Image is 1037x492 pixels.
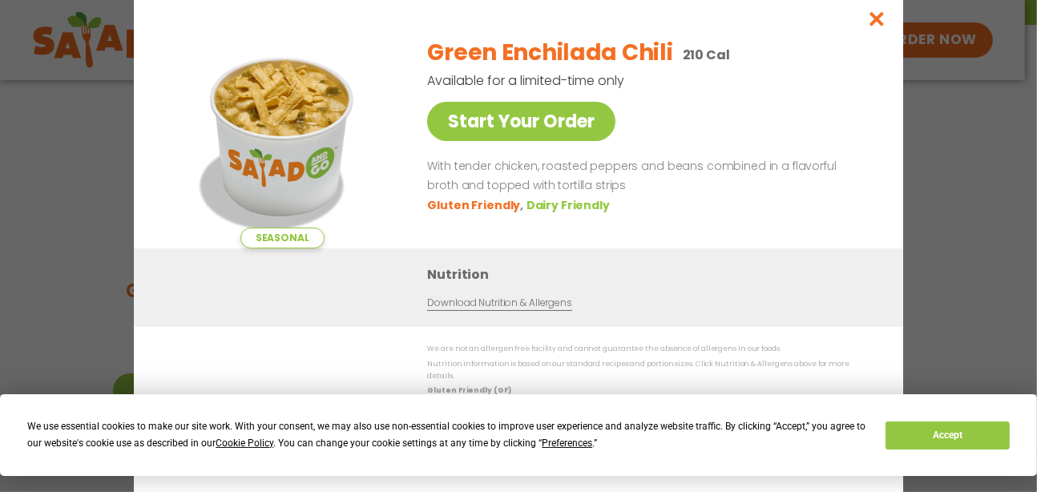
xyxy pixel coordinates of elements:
[683,45,730,65] p: 210 Cal
[427,36,672,70] h2: Green Enchilada Chili
[427,296,571,311] a: Download Nutrition & Allergens
[427,264,879,284] h3: Nutrition
[427,157,865,196] p: With tender chicken, roasted peppers and beans combined in a flavorful broth and topped with tort...
[427,358,871,383] p: Nutrition information is based on our standard recipes and portion sizes. Click Nutrition & Aller...
[216,438,273,449] span: Cookie Policy
[427,71,788,91] p: Available for a limited-time only
[170,24,394,248] img: Featured product photo for Green Enchilada Chili
[427,102,615,141] a: Start Your Order
[886,421,1009,450] button: Accept
[427,197,526,214] li: Gluten Friendly
[240,228,325,248] span: Seasonal
[527,197,613,214] li: Dairy Friendly
[27,418,866,452] div: We use essential cookies to make our site work. With your consent, we may also use non-essential ...
[542,438,592,449] span: Preferences
[427,343,871,355] p: We are not an allergen free facility and cannot guarantee the absence of allergens in our foods.
[427,385,510,395] strong: Gluten Friendly (GF)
